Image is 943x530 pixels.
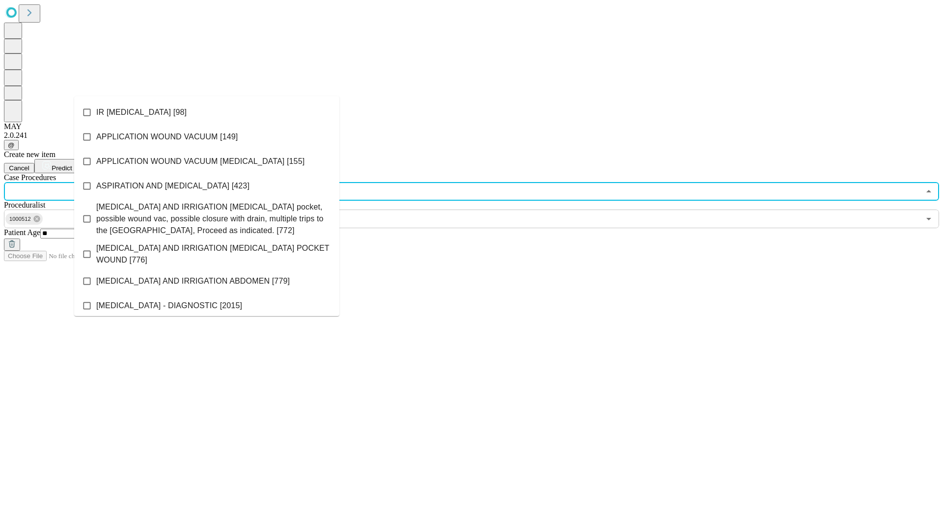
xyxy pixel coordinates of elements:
span: [MEDICAL_DATA] AND IRRIGATION ABDOMEN [779] [96,275,290,287]
span: Predict [52,164,72,172]
span: APPLICATION WOUND VACUUM [MEDICAL_DATA] [155] [96,156,305,167]
span: @ [8,141,15,149]
div: 1000512 [5,213,43,225]
button: Close [922,185,936,198]
span: Patient Age [4,228,40,237]
button: Open [922,212,936,226]
span: Proceduralist [4,201,45,209]
span: Cancel [9,164,29,172]
span: [MEDICAL_DATA] - DIAGNOSTIC [2015] [96,300,242,312]
span: 1000512 [5,213,35,225]
button: @ [4,140,19,150]
span: Create new item [4,150,55,159]
div: 2.0.241 [4,131,939,140]
span: ASPIRATION AND [MEDICAL_DATA] [423] [96,180,250,192]
span: IR [MEDICAL_DATA] [98] [96,106,187,118]
div: MAY [4,122,939,131]
span: [MEDICAL_DATA] AND IRRIGATION [MEDICAL_DATA] POCKET WOUND [776] [96,242,332,266]
span: Scheduled Procedure [4,173,56,182]
span: APPLICATION WOUND VACUUM [149] [96,131,238,143]
button: Predict [34,159,80,173]
span: [MEDICAL_DATA] AND IRRIGATION [MEDICAL_DATA] pocket, possible wound vac, possible closure with dr... [96,201,332,237]
button: Cancel [4,163,34,173]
